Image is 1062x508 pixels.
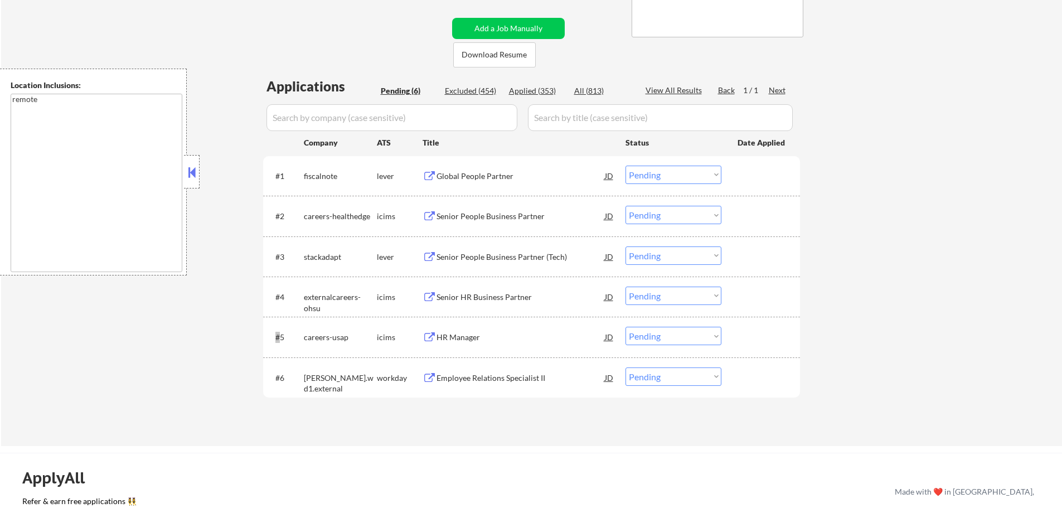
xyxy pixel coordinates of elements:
[377,171,423,182] div: lever
[604,166,615,186] div: JD
[423,137,615,148] div: Title
[574,85,630,96] div: All (813)
[528,104,793,131] input: Search by title (case sensitive)
[437,332,605,343] div: HR Manager
[275,292,295,303] div: #4
[266,104,517,131] input: Search by company (case sensitive)
[509,85,565,96] div: Applied (353)
[604,287,615,307] div: JD
[437,292,605,303] div: Senior HR Business Partner
[275,251,295,263] div: #3
[604,206,615,226] div: JD
[304,372,377,394] div: [PERSON_NAME].wd1.external
[646,85,705,96] div: View All Results
[452,18,565,39] button: Add a Job Manually
[437,211,605,222] div: Senior People Business Partner
[377,292,423,303] div: icims
[275,332,295,343] div: #5
[266,80,377,93] div: Applications
[437,171,605,182] div: Global People Partner
[453,42,536,67] button: Download Resume
[437,251,605,263] div: Senior People Business Partner (Tech)
[304,292,377,313] div: externalcareers-ohsu
[377,211,423,222] div: icims
[304,171,377,182] div: fiscalnote
[275,211,295,222] div: #2
[445,85,501,96] div: Excluded (454)
[769,85,787,96] div: Next
[743,85,769,96] div: 1 / 1
[304,211,377,222] div: careers-healthedge
[604,327,615,347] div: JD
[11,80,182,91] div: Location Inclusions:
[377,332,423,343] div: icims
[604,246,615,267] div: JD
[304,137,377,148] div: Company
[377,372,423,384] div: workday
[437,372,605,384] div: Employee Relations Specialist II
[738,137,787,148] div: Date Applied
[604,367,615,388] div: JD
[377,137,423,148] div: ATS
[22,468,98,487] div: ApplyAll
[304,332,377,343] div: careers-usap
[275,372,295,384] div: #6
[625,132,721,152] div: Status
[718,85,736,96] div: Back
[377,251,423,263] div: lever
[304,251,377,263] div: stackadapt
[381,85,437,96] div: Pending (6)
[275,171,295,182] div: #1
